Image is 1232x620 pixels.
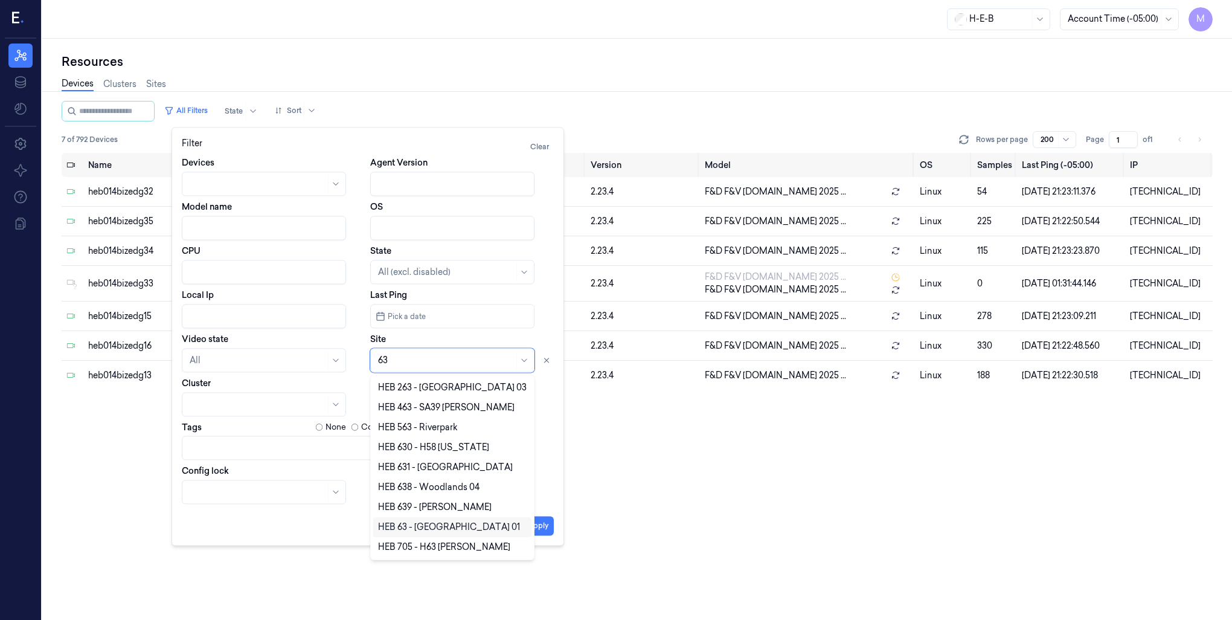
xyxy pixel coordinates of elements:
[378,501,492,514] div: HEB 639 - [PERSON_NAME]
[591,215,695,228] div: 2.23.4
[1022,340,1120,352] div: [DATE] 21:22:48.560
[182,201,232,213] label: Model name
[361,421,411,433] label: Contains any
[326,421,346,433] label: None
[370,289,407,301] label: Last Ping
[385,311,426,322] span: Pick a date
[591,277,695,290] div: 2.23.4
[1022,369,1120,382] div: [DATE] 21:22:30.518
[1130,369,1208,382] div: [TECHNICAL_ID]
[920,369,967,382] p: linux
[378,381,527,394] div: HEB 263 - [GEOGRAPHIC_DATA] 03
[370,201,383,213] label: OS
[378,461,513,474] div: HEB 631 - [GEOGRAPHIC_DATA]
[976,134,1028,145] p: Rows per page
[182,465,229,477] label: Config lock
[1143,134,1162,145] span: of 1
[62,134,118,145] span: 7 of 792 Devices
[88,310,222,323] div: heb014bizedg15
[977,245,1012,257] div: 115
[378,421,458,434] div: HEB 563 - Riverpark
[705,283,846,296] span: F&D F&V [DOMAIN_NAME] 2025 ...
[103,78,136,91] a: Clusters
[370,245,391,257] label: State
[378,521,520,534] div: HEB 63 - [GEOGRAPHIC_DATA] 01
[182,377,211,389] label: Cluster
[1172,131,1208,148] nav: pagination
[591,369,695,382] div: 2.23.4
[977,215,1012,228] div: 225
[146,78,166,91] a: Sites
[591,186,695,198] div: 2.23.4
[370,304,534,328] button: Pick a date
[1130,310,1208,323] div: [TECHNICAL_ID]
[159,101,213,120] button: All Filters
[705,369,846,382] span: F&D F&V [DOMAIN_NAME] 2025 ...
[591,245,695,257] div: 2.23.4
[920,186,967,198] p: linux
[88,245,222,257] div: heb014bizedg34
[920,310,967,323] p: linux
[182,245,201,257] label: CPU
[977,277,1012,290] div: 0
[88,215,222,228] div: heb014bizedg35
[1022,245,1120,257] div: [DATE] 21:23:23.870
[1017,153,1125,177] th: Last Ping (-05:00)
[915,153,972,177] th: OS
[1086,134,1104,145] span: Page
[1125,153,1213,177] th: IP
[972,153,1017,177] th: Samples
[182,333,228,345] label: Video state
[705,245,846,257] span: F&D F&V [DOMAIN_NAME] 2025 ...
[591,340,695,352] div: 2.23.4
[586,153,700,177] th: Version
[370,333,386,345] label: Site
[1022,186,1120,198] div: [DATE] 21:23:11.376
[62,53,1213,70] div: Resources
[920,215,967,228] p: linux
[705,186,846,198] span: F&D F&V [DOMAIN_NAME] 2025 ...
[88,340,222,352] div: heb014bizedg16
[591,310,695,323] div: 2.23.4
[700,153,916,177] th: Model
[1022,277,1120,290] div: [DATE] 01:31:44.146
[705,310,846,323] span: F&D F&V [DOMAIN_NAME] 2025 ...
[1130,340,1208,352] div: [TECHNICAL_ID]
[523,516,554,535] button: Apply
[378,541,510,554] div: HEB 705 - H63 [PERSON_NAME]
[1130,215,1208,228] div: [TECHNICAL_ID]
[378,481,480,494] div: HEB 638 - Woodlands 04
[705,271,846,283] span: F&D F&V [DOMAIN_NAME] 2025 ...
[88,277,222,290] div: heb014bizedg33
[1130,186,1208,198] div: [TECHNICAL_ID]
[378,441,489,454] div: HEB 630 - H58 [US_STATE]
[1022,310,1120,323] div: [DATE] 21:23:09.211
[182,423,202,431] label: Tags
[88,186,222,198] div: heb014bizedg32
[182,157,214,169] label: Devices
[977,369,1012,382] div: 188
[525,137,554,157] button: Clear
[1130,245,1208,257] div: [TECHNICAL_ID]
[62,77,94,91] a: Devices
[977,340,1012,352] div: 330
[378,401,515,414] div: HEB 463 - SA39 [PERSON_NAME]
[705,215,846,228] span: F&D F&V [DOMAIN_NAME] 2025 ...
[83,153,227,177] th: Name
[182,137,554,157] div: Filter
[977,310,1012,323] div: 278
[1022,215,1120,228] div: [DATE] 21:22:50.544
[920,277,967,290] p: linux
[920,340,967,352] p: linux
[182,289,214,301] label: Local Ip
[920,245,967,257] p: linux
[1130,277,1208,290] div: [TECHNICAL_ID]
[370,157,428,169] label: Agent Version
[1189,7,1213,31] button: M
[977,186,1012,198] div: 54
[705,340,846,352] span: F&D F&V [DOMAIN_NAME] 2025 ...
[88,369,222,382] div: heb014bizedg13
